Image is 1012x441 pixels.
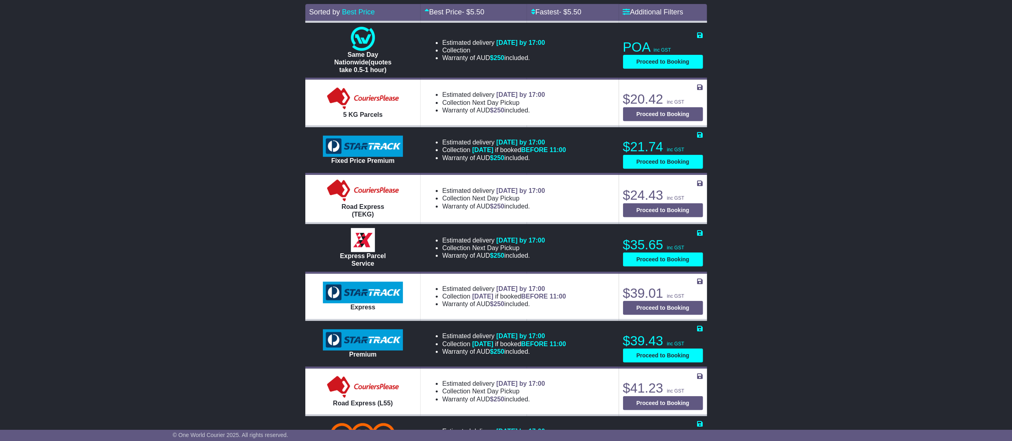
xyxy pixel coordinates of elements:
span: Same Day Nationwide(quotes take 0.5-1 hour) [334,51,391,73]
li: Estimated delivery [442,91,545,98]
button: Proceed to Booking [623,55,703,69]
li: Warranty of AUD included. [442,202,545,210]
p: $39.01 [623,285,703,301]
li: Collection [442,99,545,106]
img: CouriersPlease: 5 KG Parcels [325,87,401,111]
button: Proceed to Booking [623,396,703,410]
span: 250 [494,396,505,403]
span: Next Day Pickup [472,388,519,395]
li: Collection [442,340,566,348]
span: inc GST [654,47,671,53]
span: 250 [494,301,505,307]
p: $20.42 [623,91,703,107]
a: Additional Filters [623,8,683,16]
p: POA [623,39,703,55]
li: Warranty of AUD included. [442,300,566,308]
li: Collection [442,244,545,252]
span: $ [490,252,505,259]
span: [DATE] by 17:00 [496,39,545,46]
span: Next Day Pickup [472,195,519,202]
li: Estimated delivery [442,427,566,435]
img: CouriersPlease: Road Express (L55) [325,375,401,399]
span: [DATE] by 17:00 [496,285,545,292]
span: Road Express (TEKG) [342,203,385,218]
span: if booked [472,293,566,300]
li: Estimated delivery [442,138,566,146]
span: $ [490,301,505,307]
span: [DATE] by 17:00 [496,380,545,387]
li: Collection [442,194,545,202]
span: [DATE] [472,341,493,347]
button: Proceed to Booking [623,107,703,121]
a: Best Price [342,8,375,16]
li: Warranty of AUD included. [442,348,566,355]
a: Best Price- $5.50 [425,8,484,16]
span: Express Parcel Service [340,253,386,267]
li: Estimated delivery [442,380,545,387]
span: 5.50 [567,8,581,16]
button: Proceed to Booking [623,349,703,363]
span: 250 [494,107,505,114]
li: Collection [442,387,545,395]
p: $39.43 [623,333,703,349]
img: StarTrack: Premium [323,329,403,351]
li: Estimated delivery [442,39,545,46]
span: inc GST [667,99,684,105]
li: Warranty of AUD included. [442,154,566,162]
p: $24.43 [623,187,703,203]
span: 250 [494,54,505,61]
button: Proceed to Booking [623,203,703,217]
span: 250 [494,154,505,161]
span: 11:00 [550,146,566,153]
span: 250 [494,252,505,259]
p: $21.74 [623,139,703,155]
span: [DATE] by 17:00 [496,91,545,98]
li: Warranty of AUD included. [442,252,545,259]
span: 250 [494,348,505,355]
span: inc GST [667,195,684,201]
span: if booked [472,341,566,347]
li: Estimated delivery [442,285,566,293]
img: CouriersPlease: Road Express (TEKG) [325,179,401,203]
img: One World Courier: Same Day Nationwide(quotes take 0.5-1 hour) [351,27,375,51]
span: $ [490,396,505,403]
span: inc GST [667,147,684,152]
p: $35.65 [623,237,703,253]
span: inc GST [667,388,684,394]
span: Next Day Pickup [472,99,519,106]
span: [DATE] by 17:00 [496,237,545,244]
li: Collection [442,146,566,154]
span: $ [490,154,505,161]
span: inc GST [667,293,684,299]
li: Estimated delivery [442,332,566,340]
button: Proceed to Booking [623,301,703,315]
img: StarTrack: Fixed Price Premium [323,136,403,157]
span: 5.50 [470,8,484,16]
li: Warranty of AUD included. [442,106,545,114]
span: 250 [494,203,505,210]
span: [DATE] by 17:00 [496,428,545,435]
li: Estimated delivery [442,237,545,244]
li: Estimated delivery [442,187,545,194]
span: Premium [349,351,377,358]
span: $ [490,348,505,355]
span: [DATE] by 17:00 [496,139,545,146]
li: Collection [442,46,545,54]
span: $ [490,203,505,210]
span: BEFORE [521,341,548,347]
span: 11:00 [550,341,566,347]
li: Warranty of AUD included. [442,395,545,403]
button: Proceed to Booking [623,155,703,169]
span: Fixed Price Premium [331,157,395,164]
button: Proceed to Booking [623,253,703,267]
span: inc GST [667,245,684,251]
p: $41.23 [623,380,703,396]
span: BEFORE [521,146,548,153]
span: © One World Courier 2025. All rights reserved. [173,432,289,438]
li: Collection [442,293,566,300]
li: Warranty of AUD included. [442,54,545,62]
span: BEFORE [521,293,548,300]
span: Next Day Pickup [472,245,519,251]
span: $ [490,107,505,114]
img: Border Express: Express Parcel Service [351,228,375,252]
